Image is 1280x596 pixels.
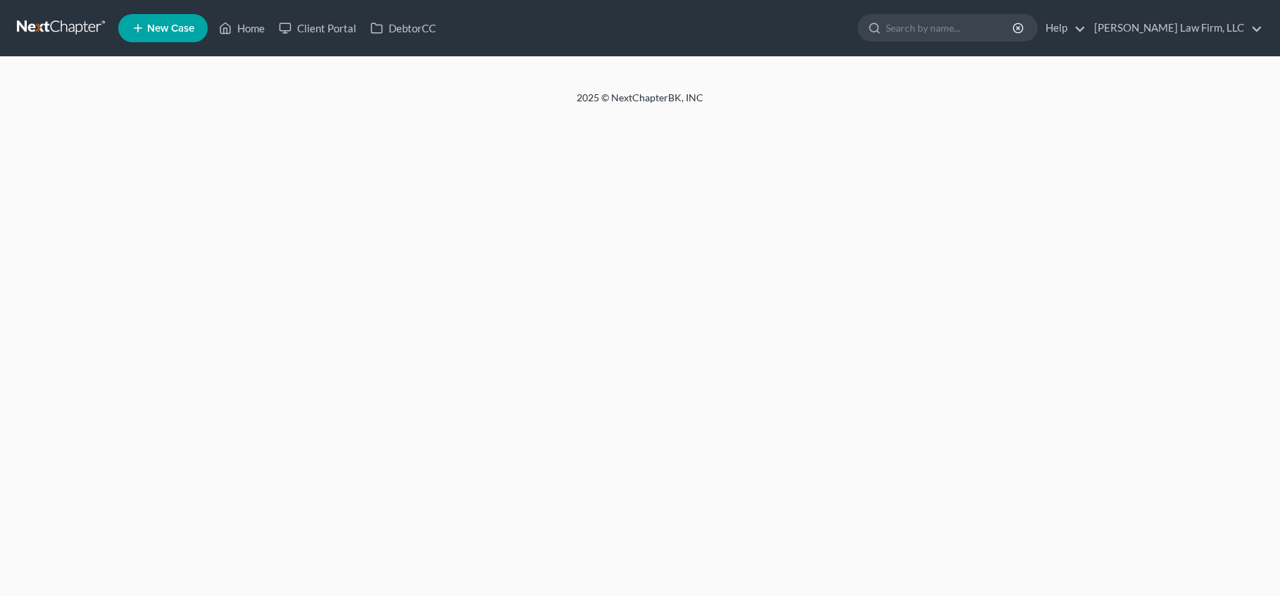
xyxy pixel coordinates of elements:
a: Client Portal [272,15,363,41]
a: Help [1039,15,1086,41]
div: 2025 © NextChapterBK, INC [239,91,1041,116]
a: DebtorCC [363,15,443,41]
span: New Case [147,23,194,34]
input: Search by name... [886,15,1015,41]
a: Home [212,15,272,41]
a: [PERSON_NAME] Law Firm, LLC [1087,15,1262,41]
